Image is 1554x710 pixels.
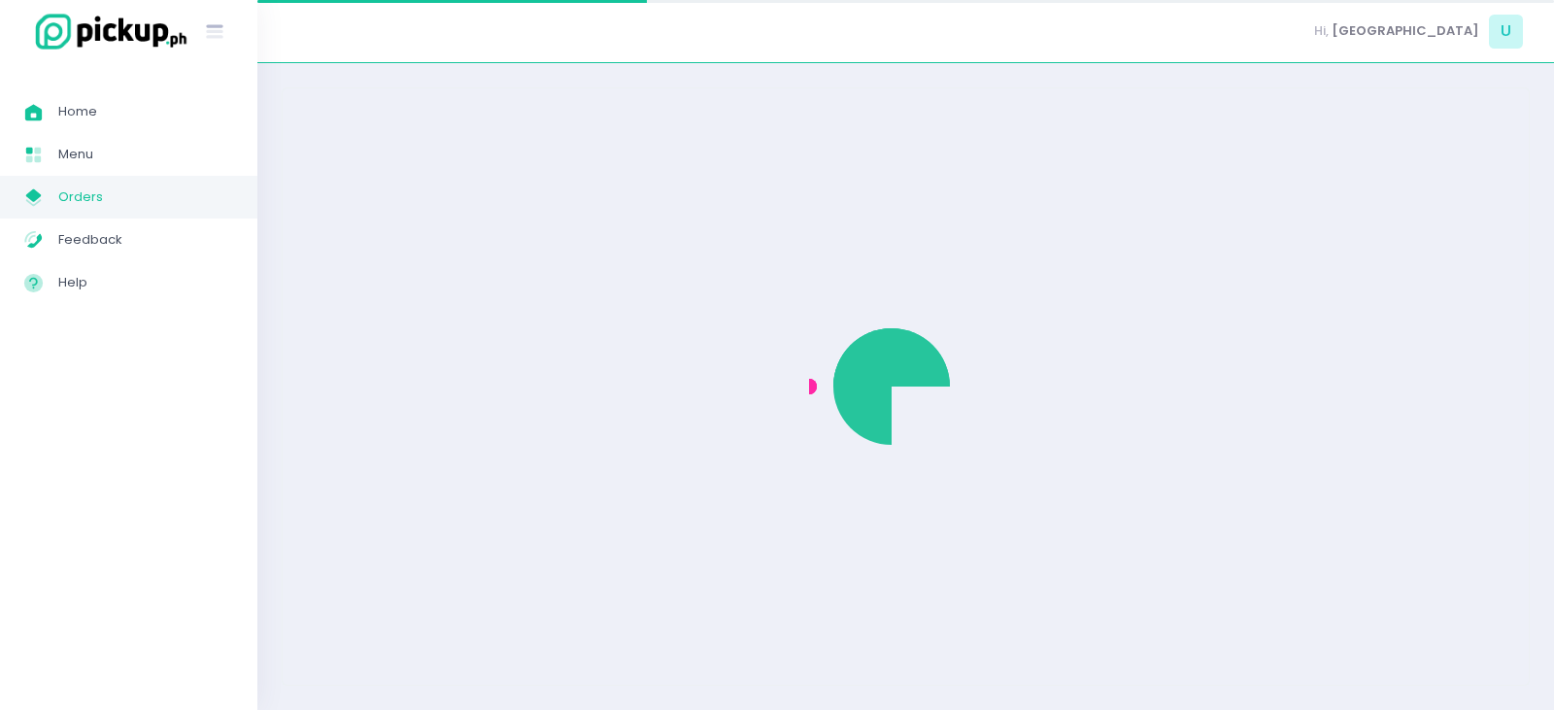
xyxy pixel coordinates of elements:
[1314,21,1329,41] span: Hi,
[58,185,233,210] span: Orders
[58,227,233,253] span: Feedback
[24,11,189,52] img: logo
[58,142,233,167] span: Menu
[58,99,233,124] span: Home
[1332,21,1479,41] span: [GEOGRAPHIC_DATA]
[58,270,233,295] span: Help
[1489,15,1523,49] span: U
